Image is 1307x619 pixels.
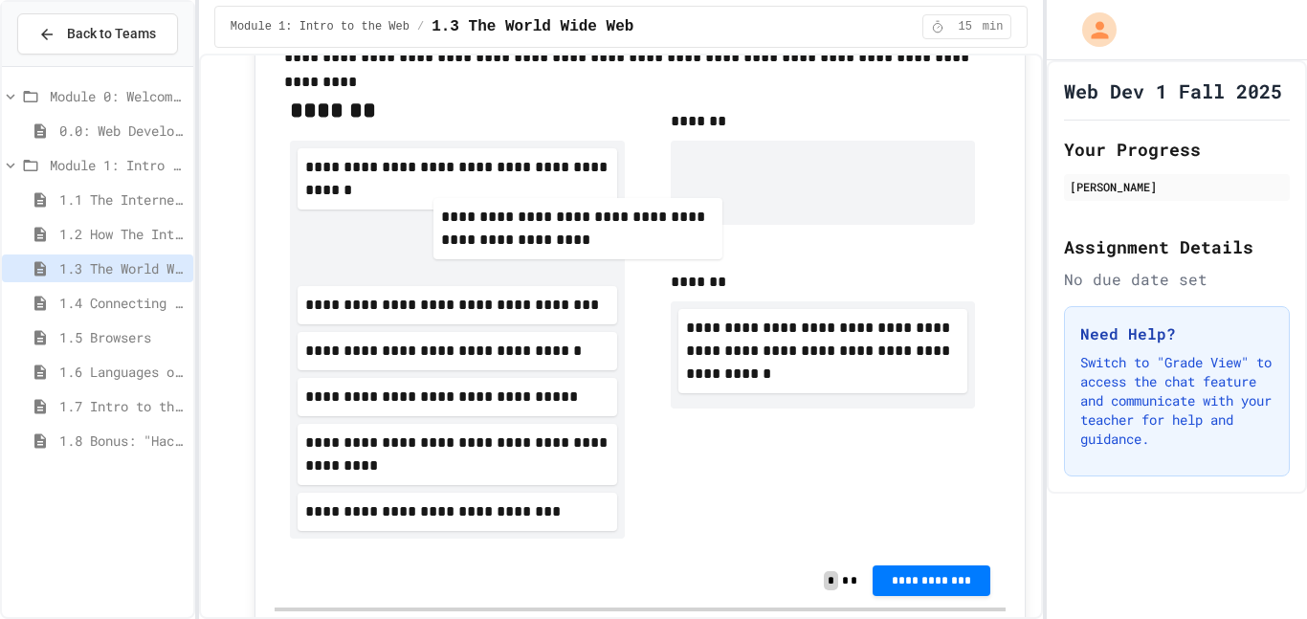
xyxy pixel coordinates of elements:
[1080,353,1274,449] p: Switch to "Grade View" to access the chat feature and communicate with your teacher for help and ...
[67,24,156,44] span: Back to Teams
[1064,268,1290,291] div: No due date set
[59,293,186,313] span: 1.4 Connecting to a Website
[1064,233,1290,260] h2: Assignment Details
[231,19,410,34] span: Module 1: Intro to the Web
[1080,322,1274,345] h3: Need Help?
[417,19,424,34] span: /
[432,15,633,38] span: 1.3 The World Wide Web
[1064,77,1282,104] h1: Web Dev 1 Fall 2025
[59,189,186,210] span: 1.1 The Internet and its Impact on Society
[59,121,186,141] span: 0.0: Web Development Syllabus
[59,362,186,382] span: 1.6 Languages of the Web
[983,19,1004,34] span: min
[950,19,981,34] span: 15
[1070,178,1284,195] div: [PERSON_NAME]
[59,258,186,278] span: 1.3 The World Wide Web
[59,327,186,347] span: 1.5 Browsers
[59,396,186,416] span: 1.7 Intro to the Web Review
[50,86,186,106] span: Module 0: Welcome to Web Development
[1062,8,1121,52] div: My Account
[59,431,186,451] span: 1.8 Bonus: "Hacking" The Web
[50,155,186,175] span: Module 1: Intro to the Web
[59,224,186,244] span: 1.2 How The Internet Works
[1064,136,1290,163] h2: Your Progress
[17,13,178,55] button: Back to Teams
